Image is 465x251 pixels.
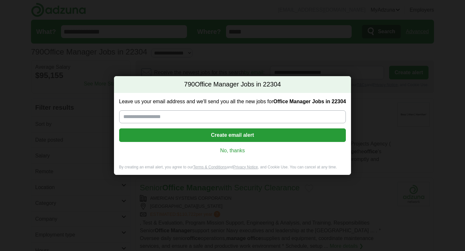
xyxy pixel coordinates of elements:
strong: Office Manager Jobs in 22304 [274,99,346,104]
a: No, thanks [124,147,341,154]
h2: Office Manager Jobs in 22304 [114,76,351,93]
label: Leave us your email address and we'll send you all the new jobs for [119,98,346,105]
a: Terms & Conditions [193,165,227,169]
div: By creating an email alert, you agree to our and , and Cookie Use. You can cancel at any time. [114,165,351,175]
span: 790 [184,80,195,89]
button: Create email alert [119,128,346,142]
a: Privacy Notice [233,165,258,169]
